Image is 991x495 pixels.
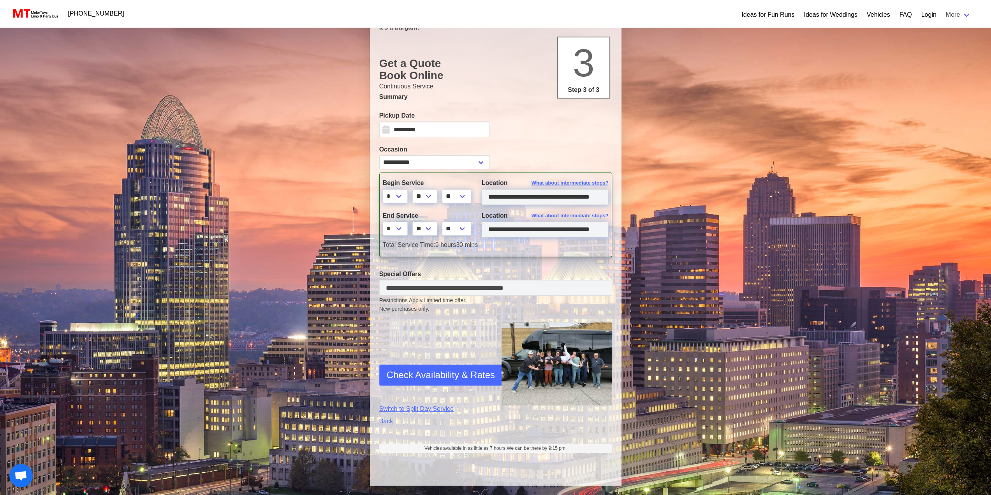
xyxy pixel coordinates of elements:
[387,368,495,382] span: Check Availability & Rates
[561,85,606,95] p: Step 3 of 3
[383,211,470,220] label: End Service
[379,332,498,390] iframe: reCAPTCHA
[377,240,614,250] div: 9 hours
[482,212,508,219] span: Location
[424,445,567,452] span: Vehicles available in as little as 7 hours.
[9,464,33,487] a: Open chat
[379,82,612,91] p: Continuous Service
[11,8,59,19] img: MotorToys Logo
[379,92,612,102] p: Summary
[379,365,502,386] button: Check Availability & Rates
[379,57,612,82] h1: Get a Quote Book Online
[456,241,478,248] span: 30 mins
[424,296,466,305] span: Limited time offer.
[379,417,490,426] a: Back
[921,10,936,19] a: Login
[502,322,612,405] img: Driver-held-by-customers-2.jpg
[867,10,890,19] a: Vehicles
[379,145,490,154] label: Occasion
[379,297,612,313] small: Restrictions Apply.
[741,10,794,19] a: Ideas for Fun Runs
[379,305,612,313] span: New purchases only.
[379,404,490,414] a: Switch to Split Day Service
[507,446,567,451] span: We can be there by 9:15 pm.
[941,7,975,23] a: More
[383,178,470,188] label: Begin Service
[899,10,912,19] a: FAQ
[379,111,490,120] label: Pickup Date
[573,41,595,85] span: 3
[379,270,612,279] label: Special Offers
[379,24,612,31] p: It's a bargain!
[804,10,857,19] a: Ideas for Weddings
[63,6,129,21] a: [PHONE_NUMBER]
[482,180,508,186] span: Location
[532,212,609,220] span: What about intermediate stops?
[532,179,609,187] span: What about intermediate stops?
[383,241,435,248] span: Total Service Time:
